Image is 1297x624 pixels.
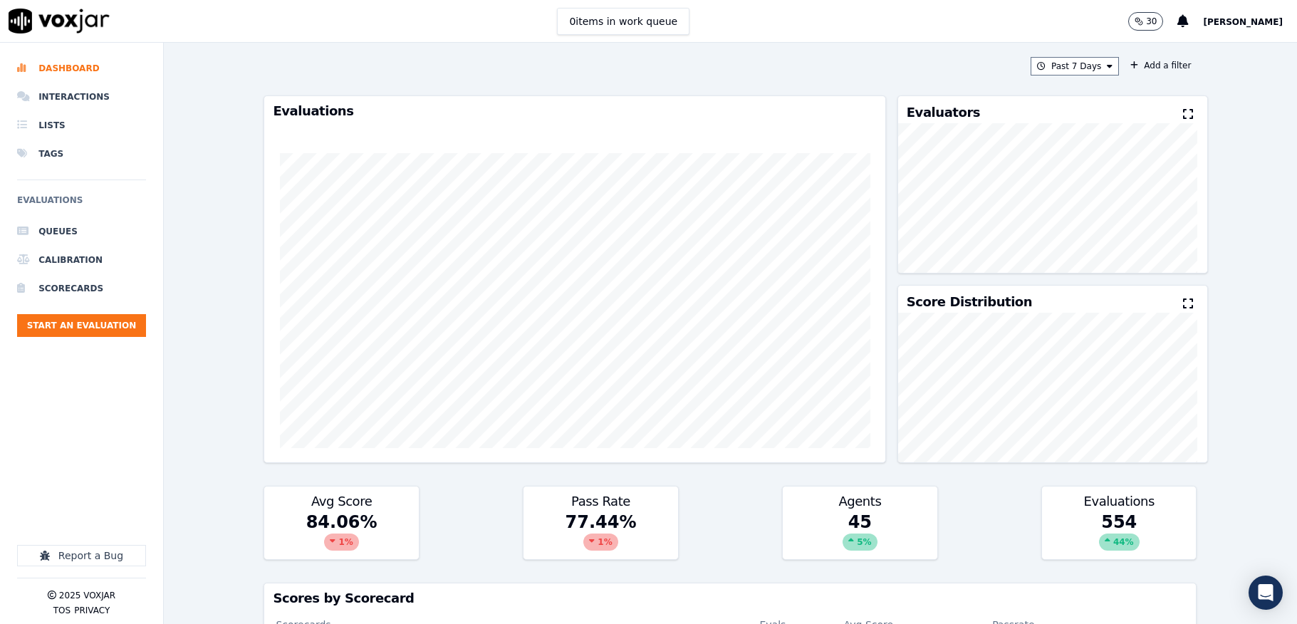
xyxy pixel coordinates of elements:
a: Lists [17,111,146,140]
div: Open Intercom Messenger [1249,576,1283,610]
span: [PERSON_NAME] [1203,17,1283,27]
button: TOS [53,605,71,616]
button: 0items in work queue [557,8,689,35]
a: Tags [17,140,146,168]
div: 77.44 % [524,511,677,559]
a: Interactions [17,83,146,111]
button: Report a Bug [17,545,146,566]
a: Scorecards [17,274,146,303]
button: [PERSON_NAME] [1203,13,1297,30]
button: Start an Evaluation [17,314,146,337]
h3: Scores by Scorecard [273,592,1187,605]
div: 1 % [324,534,358,551]
h3: Evaluations [273,105,876,118]
h3: Agents [791,495,928,508]
img: voxjar logo [9,9,110,33]
p: 2025 Voxjar [59,590,115,601]
button: 30 [1128,12,1177,31]
button: 30 [1128,12,1163,31]
h3: Evaluators [907,106,980,119]
div: 84.06 % [264,511,418,559]
button: Add a filter [1125,57,1197,74]
div: 44 % [1099,534,1140,551]
div: 1 % [583,534,618,551]
div: 554 [1042,511,1196,559]
h3: Score Distribution [907,296,1032,308]
a: Queues [17,217,146,246]
button: Privacy [74,605,110,616]
h3: Evaluations [1051,495,1187,508]
button: Past 7 Days [1031,57,1119,76]
h3: Avg Score [273,495,410,508]
h3: Pass Rate [532,495,669,508]
h6: Evaluations [17,192,146,217]
div: 45 [783,511,937,559]
a: Calibration [17,246,146,274]
a: Dashboard [17,54,146,83]
div: 5 % [843,534,877,551]
p: 30 [1146,16,1157,27]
